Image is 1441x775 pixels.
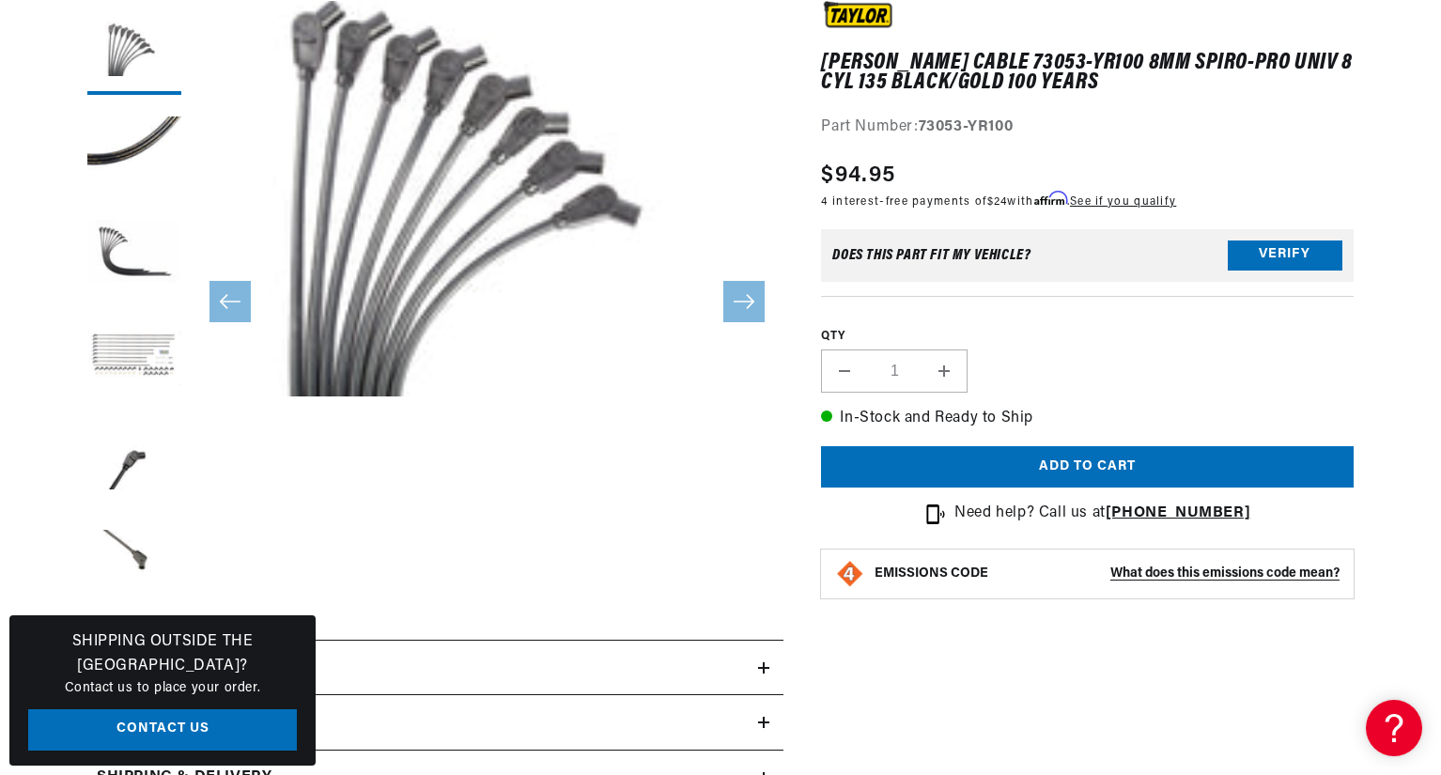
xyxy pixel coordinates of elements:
div: Part Number: [821,116,1354,140]
button: Load image 1 in gallery view [87,1,181,95]
a: Contact Us [28,709,297,752]
a: See if you qualify - Learn more about Affirm Financing (opens in modal) [1070,196,1176,208]
summary: Features & Benefits [87,641,783,695]
button: Add to cart [821,446,1354,488]
h1: [PERSON_NAME] Cable 73053-YR100 8mm Spiro-Pro univ 8 cyl 135 Black/Gold 100 Years [821,54,1354,92]
span: $94.95 [821,159,895,193]
button: Verify [1228,240,1342,271]
media-gallery: Gallery Viewer [87,1,783,602]
button: Load image 2 in gallery view [87,104,181,198]
button: Load image 5 in gallery view [87,414,181,508]
button: Load image 4 in gallery view [87,311,181,405]
h3: Shipping Outside the [GEOGRAPHIC_DATA]? [28,630,297,678]
p: Contact us to place your order. [28,678,297,699]
button: Slide right [723,281,765,322]
strong: What does this emissions code mean? [1110,566,1340,581]
summary: Specifications [87,695,783,750]
button: Slide left [209,281,251,322]
span: Affirm [1034,192,1067,206]
img: Emissions code [835,559,865,589]
span: $24 [987,196,1008,208]
p: Need help? Call us at [954,502,1250,526]
div: Does This part fit My vehicle? [832,248,1030,263]
button: EMISSIONS CODEWhat does this emissions code mean? [875,566,1340,582]
p: 4 interest-free payments of with . [821,193,1176,210]
p: In-Stock and Ready to Ship [821,407,1354,431]
strong: 73053-YR100 [919,119,1014,134]
button: Load image 6 in gallery view [87,518,181,612]
strong: EMISSIONS CODE [875,566,988,581]
label: QTY [821,329,1354,345]
button: Load image 3 in gallery view [87,208,181,302]
a: [PHONE_NUMBER] [1106,505,1250,520]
